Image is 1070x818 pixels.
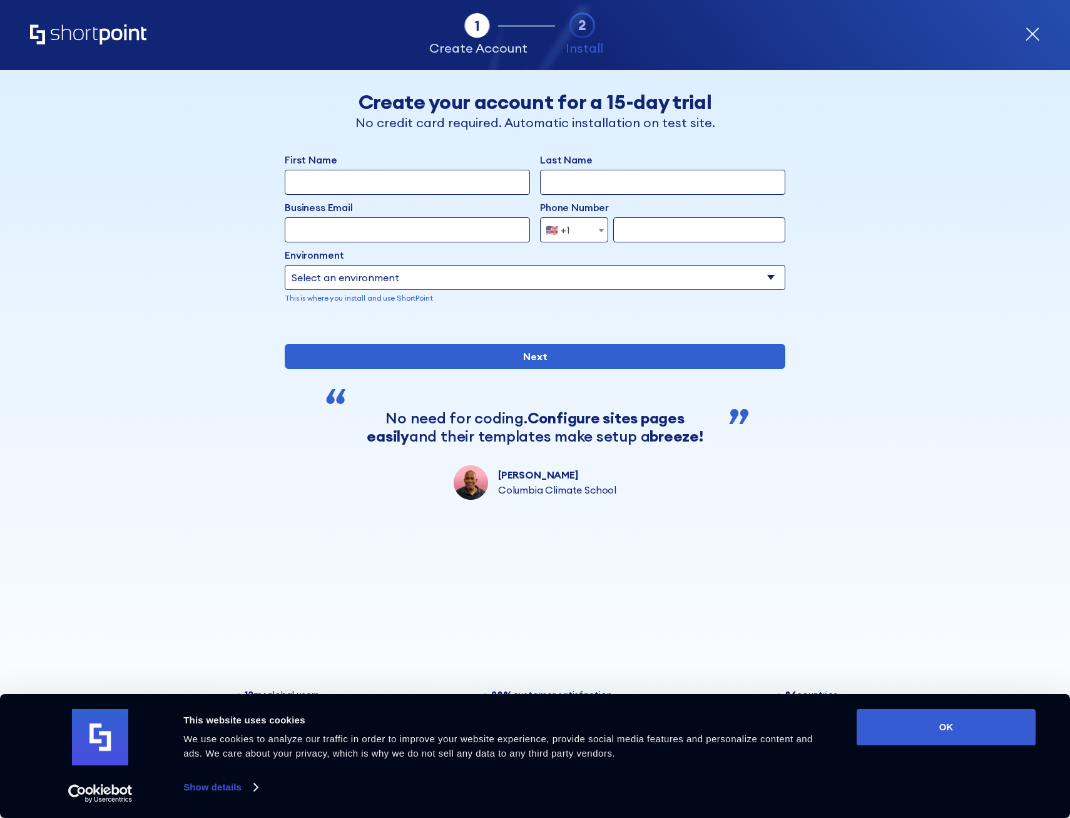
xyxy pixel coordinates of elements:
div: This website uses cookies [183,713,828,728]
img: logo [72,709,128,765]
span: We use cookies to analyze our traffic in order to improve your website experience, provide social... [183,733,813,758]
button: OK [857,709,1036,745]
a: Usercentrics Cookiebot - opens in a new window [46,784,155,803]
a: Show details [183,778,257,797]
